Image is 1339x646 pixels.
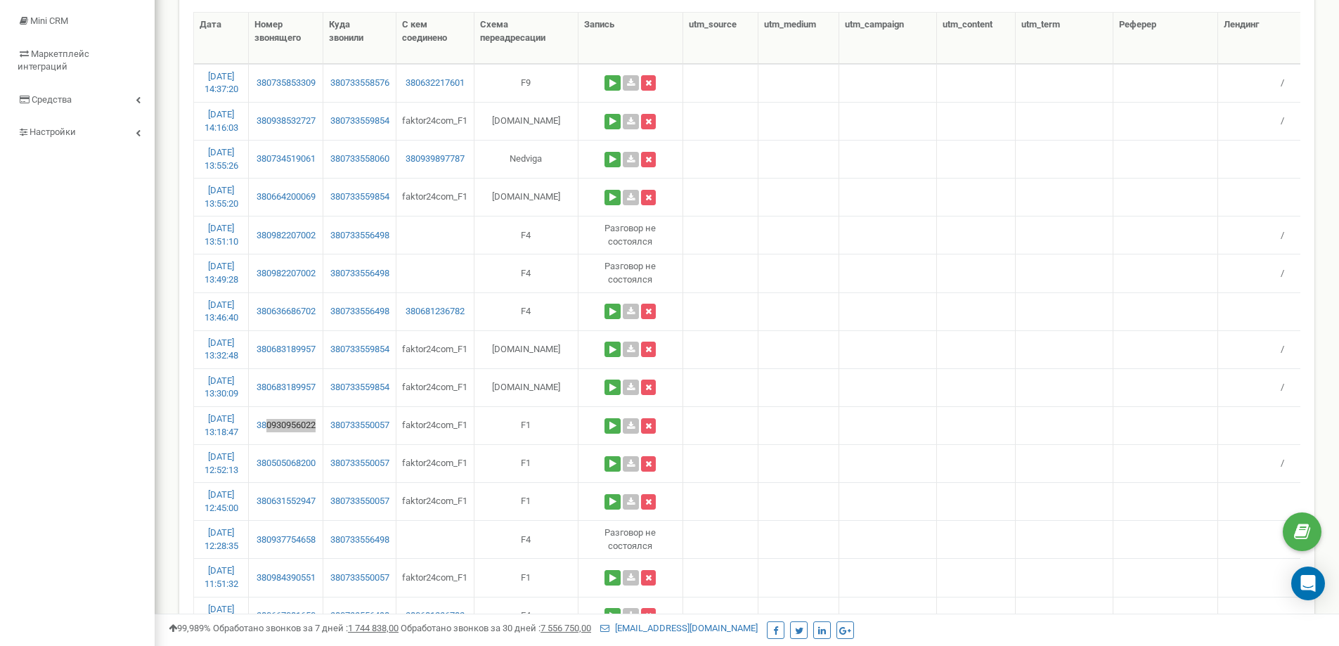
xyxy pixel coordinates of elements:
[578,216,683,254] td: Разговор не состоялся
[329,267,390,280] a: 380733556498
[169,623,211,633] span: 99,989%
[396,102,474,140] td: faktor24com_F1
[474,558,578,596] td: F1
[205,147,238,171] a: [DATE] 13:55:26
[474,482,578,520] td: F1
[474,292,578,330] td: F4
[623,75,639,91] a: Скачать
[474,406,578,444] td: F1
[329,153,390,166] a: 380733558060
[32,94,72,105] span: Средства
[937,13,1016,64] th: utm_content
[474,597,578,635] td: F4
[205,565,238,589] a: [DATE] 11:51:32
[329,77,390,90] a: 380733558576
[254,381,317,394] a: 380683189957
[205,604,238,628] a: [DATE] 11:34:01
[323,13,396,64] th: Куда звонили
[396,558,474,596] td: faktor24com_F1
[396,330,474,368] td: faktor24com_F1
[474,368,578,406] td: [DOMAIN_NAME]
[839,13,938,64] th: utm_campaign
[641,456,656,472] button: Удалить запись
[213,623,399,633] span: Обработано звонков за 7 дней :
[396,368,474,406] td: faktor24com_F1
[623,114,639,129] a: Скачать
[401,623,591,633] span: Обработано звонков за 30 дней :
[474,330,578,368] td: [DOMAIN_NAME]
[329,571,390,585] a: 380733550057
[1281,77,1284,88] span: /
[205,451,238,475] a: [DATE] 12:52:13
[254,267,317,280] a: 380982207002
[474,216,578,254] td: F4
[474,140,578,178] td: Nedviga
[205,337,238,361] a: [DATE] 13:32:48
[623,304,639,319] a: Скачать
[474,178,578,216] td: [DOMAIN_NAME]
[1281,115,1284,126] span: /
[329,343,390,356] a: 380733559854
[205,109,238,133] a: [DATE] 14:16:03
[641,494,656,510] button: Удалить запись
[623,418,639,434] a: Скачать
[1281,458,1284,468] span: /
[474,102,578,140] td: [DOMAIN_NAME]
[205,223,238,247] a: [DATE] 13:51:10
[641,114,656,129] button: Удалить запись
[623,570,639,586] a: Скачать
[578,13,683,64] th: Запись
[641,75,656,91] button: Удалить запись
[641,418,656,434] button: Удалить запись
[254,77,317,90] a: 380735853309
[541,623,591,633] u: 7 556 750,00
[249,13,323,64] th: Номер звонящего
[758,13,839,64] th: utm_medium
[623,190,639,205] a: Скачать
[641,152,656,167] button: Удалить запись
[254,229,317,243] a: 380982207002
[683,13,758,64] th: utm_source
[205,489,238,513] a: [DATE] 12:45:00
[205,375,238,399] a: [DATE] 13:30:09
[329,381,390,394] a: 380733559854
[194,13,249,64] th: Дата
[254,571,317,585] a: 380984390551
[1291,567,1325,600] div: Open Intercom Messenger
[623,608,639,624] a: Скачать
[329,115,390,128] a: 380733559854
[329,457,390,470] a: 380733550057
[205,185,238,209] a: [DATE] 13:55:20
[205,527,238,551] a: [DATE] 12:28:35
[254,343,317,356] a: 380683189957
[641,608,656,624] button: Удалить запись
[474,64,578,102] td: F9
[623,152,639,167] a: Скачать
[254,190,317,204] a: 380664200069
[329,609,390,623] a: 380733556498
[396,482,474,520] td: faktor24com_F1
[623,342,639,357] a: Скачать
[1281,230,1284,240] span: /
[348,623,399,633] u: 1 744 838,00
[329,495,390,508] a: 380733550057
[30,15,68,26] span: Mini CRM
[396,178,474,216] td: faktor24com_F1
[623,456,639,472] a: Скачать
[402,153,468,166] a: 380939897787
[641,342,656,357] button: Удалить запись
[329,419,390,432] a: 380733550057
[641,380,656,395] button: Удалить запись
[1281,268,1284,278] span: /
[396,13,474,64] th: С кем соединено
[254,534,317,547] a: 380937754658
[1113,13,1218,64] th: Реферер
[396,406,474,444] td: faktor24com_F1
[1281,382,1284,392] span: /
[205,261,238,285] a: [DATE] 13:49:28
[30,127,76,137] span: Настройки
[641,570,656,586] button: Удалить запись
[402,305,468,318] a: 380681236782
[329,190,390,204] a: 380733559854
[254,153,317,166] a: 380734519061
